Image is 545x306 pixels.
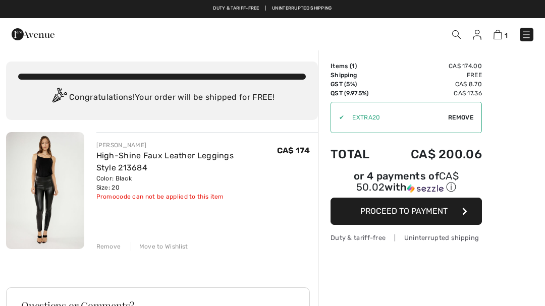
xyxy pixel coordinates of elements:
[331,137,384,171] td: Total
[12,24,54,44] img: 1ère Avenue
[494,30,502,39] img: Shopping Bag
[131,242,188,251] div: Move to Wishlist
[448,113,473,122] span: Remove
[12,29,54,38] a: 1ère Avenue
[6,132,84,249] img: High-Shine Faux Leather Leggings Style 213684
[96,174,277,192] div: Color: Black Size: 20
[407,184,444,193] img: Sezzle
[384,62,482,71] td: CA$ 174.00
[344,102,448,133] input: Promo code
[331,62,384,71] td: Items ( )
[331,171,482,194] div: or 4 payments of with
[384,137,482,171] td: CA$ 200.06
[505,32,508,39] span: 1
[494,28,508,40] a: 1
[356,170,459,193] span: CA$ 50.02
[521,30,531,40] img: Menu
[452,30,461,39] img: Search
[352,63,355,70] span: 1
[384,71,482,80] td: Free
[331,198,482,225] button: Proceed to Payment
[384,80,482,89] td: CA$ 8.70
[331,71,384,80] td: Shipping
[96,141,277,150] div: [PERSON_NAME]
[96,192,277,201] div: Promocode can not be applied to this item
[384,89,482,98] td: CA$ 17.36
[360,206,448,216] span: Proceed to Payment
[331,113,344,122] div: ✔
[331,233,482,242] div: Duty & tariff-free | Uninterrupted shipping
[49,88,69,108] img: Congratulation2.svg
[277,146,310,155] span: CA$ 174
[18,88,306,108] div: Congratulations! Your order will be shipped for FREE!
[331,89,384,98] td: QST (9.975%)
[331,171,482,198] div: or 4 payments ofCA$ 50.02withSezzle Click to learn more about Sezzle
[96,151,234,172] a: High-Shine Faux Leather Leggings Style 213684
[473,30,481,40] img: My Info
[96,242,121,251] div: Remove
[331,80,384,89] td: GST (5%)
